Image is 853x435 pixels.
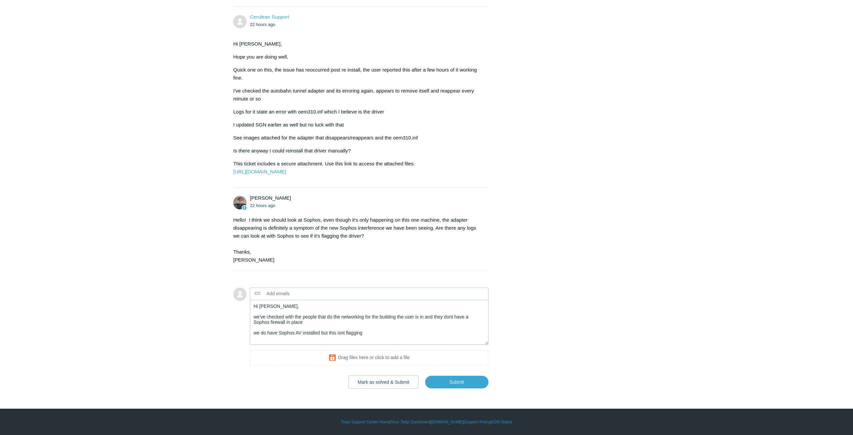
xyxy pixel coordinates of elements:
p: Quick one on this, the issue has reoccurred post re install, the user reported this after a few h... [233,66,482,82]
textarea: Add your reply [250,300,488,345]
input: Add emails [264,289,336,299]
div: Hello! I think we should look at Sophos, even though it's only happening on this one machine, the... [233,216,482,264]
div: | | | | [233,419,620,425]
a: Support Policy [464,419,490,425]
p: Hope you are doing well, [233,53,482,61]
a: Todyl Support Center Home [341,419,390,425]
p: Hi [PERSON_NAME], [233,40,482,48]
time: 09/29/2025, 13:23 [250,203,275,208]
a: SGN Status [491,419,512,425]
p: I updated SGN earlier as well but no luck with that [233,121,482,129]
p: This ticket includes a secure attachment. Use this link to access the attached files: [233,160,482,176]
p: See images attached for the adapter that disappears/reappears and the oem310.inf [233,134,482,142]
a: [DOMAIN_NAME] [431,419,463,425]
a: Your Todyl Dashboard [391,419,430,425]
a: [URL][DOMAIN_NAME] [233,169,286,174]
a: Cerulean Support [250,14,289,20]
button: Mark as solved & Submit [349,375,419,389]
input: Submit [425,376,488,388]
p: Logs for it state an error with oem310.inf which I believe is the driver [233,108,482,116]
label: CC [255,289,261,299]
p: I've checked the autobahn tunnel adapter and its erroring again, appears to remove itself and rea... [233,87,482,103]
time: 09/29/2025, 13:04 [250,22,275,27]
p: Is there anyway I could reinstall that driver manually? [233,147,482,155]
span: Matt Robinson [250,195,291,201]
